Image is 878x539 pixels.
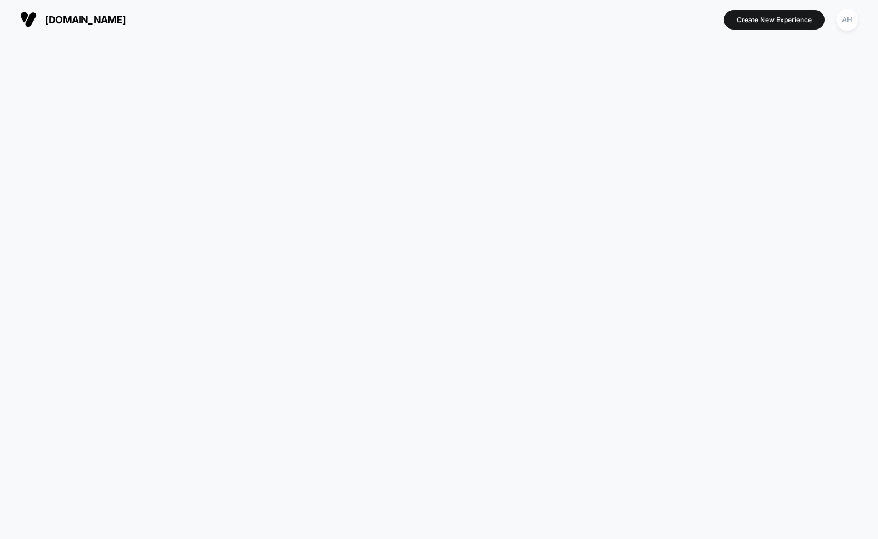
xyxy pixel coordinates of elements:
[833,8,861,31] button: AH
[724,10,825,30] button: Create New Experience
[17,11,129,28] button: [DOMAIN_NAME]
[20,11,37,28] img: Visually logo
[45,14,126,26] span: [DOMAIN_NAME]
[836,9,858,31] div: AH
